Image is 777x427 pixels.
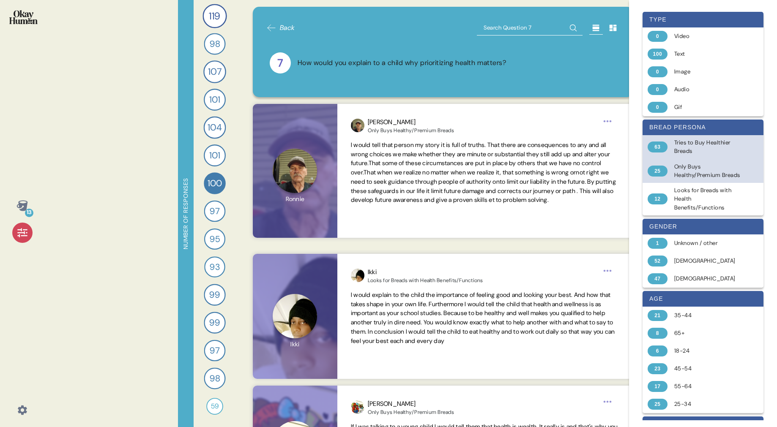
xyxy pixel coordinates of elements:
div: How would you explain to a child why prioritizing health matters? [298,58,506,68]
span: 101 [209,149,220,162]
div: 0 [648,66,668,77]
div: 18-24 [674,347,741,355]
img: profilepic_10019992298106802.jpg [351,119,364,132]
img: profilepic_30984260257887169.jpg [351,400,364,414]
span: 95 [210,233,220,246]
div: 23 [648,363,668,374]
div: 13 [25,209,33,217]
span: I would explain to the child the importance of feeling good and looking your best. And how that t... [351,291,615,345]
div: Only Buys Healthy/Premium Breads [368,409,454,416]
div: 0 [648,102,668,113]
div: [PERSON_NAME] [368,117,454,127]
div: [DEMOGRAPHIC_DATA] [674,275,741,283]
div: 47 [648,273,668,284]
div: 12 [648,193,668,204]
div: 25 [648,166,668,177]
div: 55-64 [674,382,741,391]
div: 52 [648,256,668,267]
span: 98 [210,37,220,50]
span: I would tell that person my story it is full of truths. That there are consequences to any and al... [351,141,616,204]
span: 104 [208,121,222,134]
div: 25 [648,399,668,410]
div: Audio [674,85,741,94]
div: Looks for Breads with Health Benefits/Functions [674,186,741,212]
span: 99 [209,316,220,329]
div: 25-34 [674,400,741,408]
span: Back [280,23,295,33]
div: Only Buys Healthy/Premium Breads [368,127,454,134]
div: Only Buys Healthy/Premium Breads [674,163,741,180]
div: 35-44 [674,311,741,320]
div: Text [674,50,741,58]
div: type [643,12,763,27]
span: 99 [209,288,220,302]
img: profilepic_24385440204422393.jpg [351,269,364,282]
span: 98 [210,372,220,385]
span: 119 [209,8,220,23]
input: Search Question 7 [477,20,583,35]
div: [DEMOGRAPHIC_DATA] [674,257,741,265]
div: Ikki [368,267,483,277]
div: 0 [648,84,668,95]
div: bread persona [643,120,763,135]
span: 97 [210,344,219,357]
div: 6 [648,345,668,356]
span: 93 [210,261,220,273]
span: 107 [208,65,222,79]
div: [PERSON_NAME] [368,399,454,409]
div: 1 [648,238,668,249]
div: 100 [648,49,668,60]
div: 45-54 [674,364,741,373]
div: 17 [648,381,668,392]
span: 97 [210,204,219,218]
div: 21 [648,310,668,321]
div: age [643,291,763,307]
div: 63 [648,141,668,152]
img: okayhuman.3b1b6348.png [9,10,38,24]
div: Gif [674,103,741,112]
div: 0 [648,31,668,42]
div: Tries to Buy Healthier Breads [674,139,741,156]
div: 65+ [674,329,741,337]
div: Looks for Breads with Health Benefits/Functions [368,277,483,284]
div: Image [674,68,741,76]
div: Unknown / other [674,239,741,247]
div: 8 [648,328,668,339]
span: 59 [211,401,219,411]
div: 7 [270,52,291,73]
span: 100 [208,177,222,190]
div: gender [643,219,763,234]
span: 101 [209,93,220,106]
div: Video [674,32,741,41]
